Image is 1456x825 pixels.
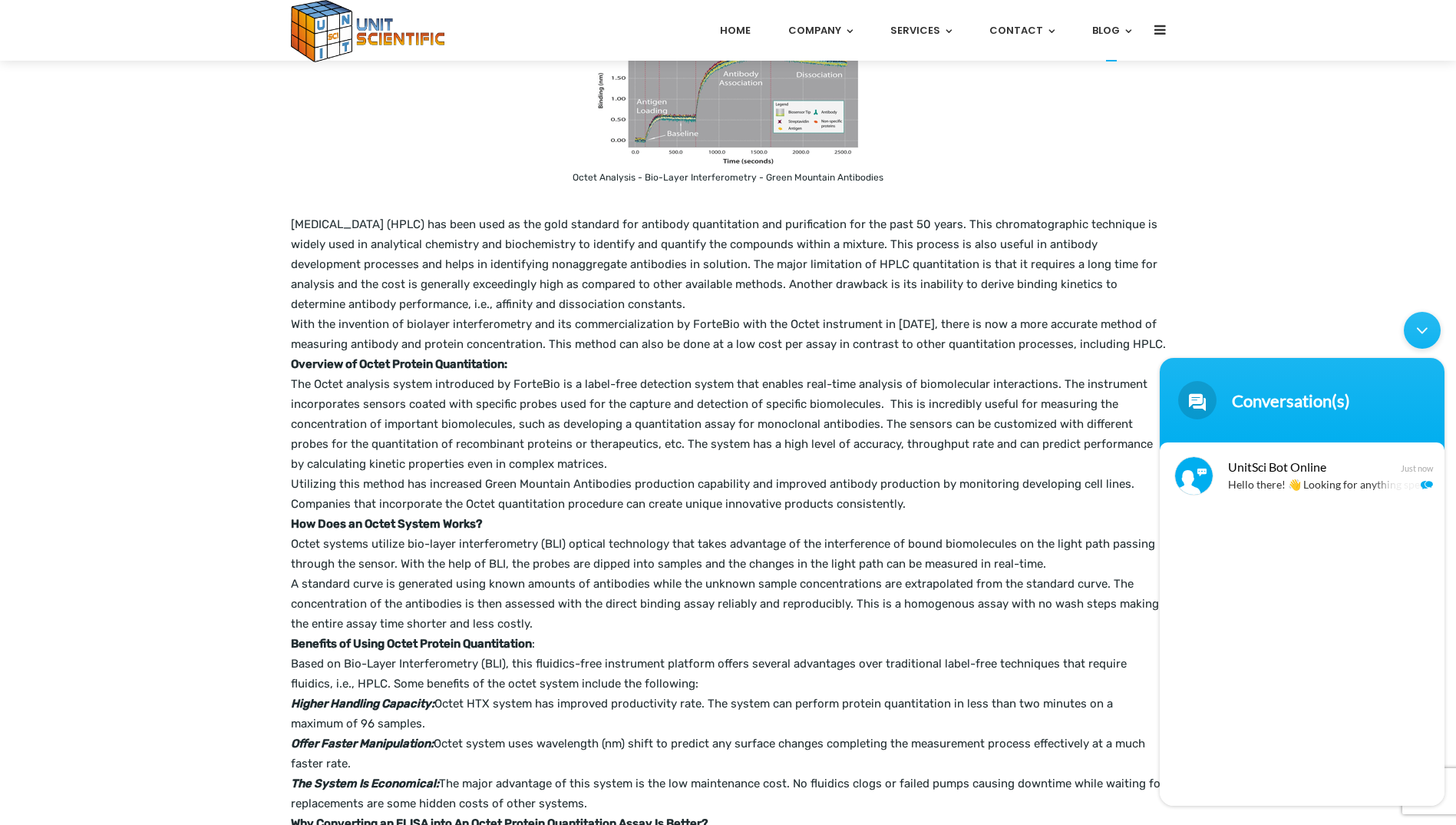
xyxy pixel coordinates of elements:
[291,694,1166,734] li: Octet HTX system has improved productivity rate. The system can perform protein quantitation in l...
[291,634,1166,654] p: :
[291,654,1166,694] p: Based on Bio-Layer Interferometry (BLI), this fluidics-free instrument platform offers several ad...
[291,357,507,371] strong: Overview of Octet Protein Quantitation:
[1152,304,1452,813] iframe: SalesIQ Chatwindow
[291,737,434,750] strong: Offer Faster Manipulation:
[291,474,1166,514] p: Utilizing this method has increased Green Mountain Antibodies production capability and improved ...
[291,734,1166,774] li: Octet system uses wavelength (nm) shift to predict any surface changes completing the measurement...
[291,574,1166,634] p: A standard curve is generated using known amounts of antibodies while the unknown sample concentr...
[291,374,1166,474] p: The Octet analysis system introduced by ForteBio is a label-free detection system that enables re...
[291,774,1166,813] li: The major advantage of this system is the low maintenance cost. No fluidics clogs or failed pumps...
[573,167,883,187] figcaption: Octet Analysis - Bio-Layer Interferometry - Green Mountain Antibodies
[291,214,1166,314] p: [MEDICAL_DATA] (HPLC) has been used as the gold standard for antibody quantitation and purificati...
[291,314,1166,354] p: With the invention of biolayer interferometry and its commercialization by ForteBio with the Octe...
[291,637,532,651] strong: Benefits of Using Octet Protein Quantitation
[291,534,1166,574] p: Octet systems utilize bio-layer interferometry (BLI) optical technology that takes advantage of t...
[291,777,439,790] strong: The System Is Economical:
[291,697,434,711] strong: Higher Handling Capacity:
[291,517,482,531] strong: How Does an Octet System Works?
